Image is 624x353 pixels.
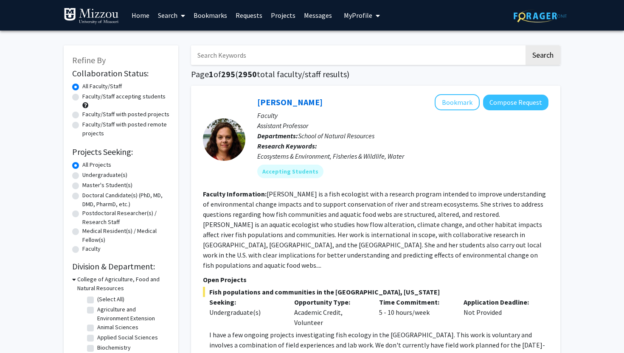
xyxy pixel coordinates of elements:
mat-chip: Accepting Students [257,165,323,178]
a: Search [154,0,189,30]
label: Medical Resident(s) / Medical Fellow(s) [82,227,170,244]
a: Bookmarks [189,0,231,30]
iframe: Chat [6,315,36,347]
p: Open Projects [203,275,548,285]
img: University of Missouri Logo [64,8,119,25]
label: Biochemistry [97,343,131,352]
label: Master's Student(s) [82,181,132,190]
h2: Division & Department: [72,261,170,272]
div: Ecosystems & Environment, Fisheries & Wildlife, Water [257,151,548,161]
a: Home [127,0,154,30]
p: Time Commitment: [379,297,451,307]
label: Faculty/Staff with posted remote projects [82,120,170,138]
h3: College of Agriculture, Food and Natural Resources [77,275,170,293]
span: 1 [209,69,214,79]
label: Faculty/Staff accepting students [82,92,166,101]
a: [PERSON_NAME] [257,97,323,107]
span: Refine By [72,55,106,65]
span: School of Natural Resources [298,132,374,140]
b: Departments: [257,132,298,140]
span: Fish populations and communities in the [GEOGRAPHIC_DATA], [US_STATE] [203,287,548,297]
h1: Page of ( total faculty/staff results) [191,69,560,79]
h2: Projects Seeking: [72,147,170,157]
input: Search Keywords [191,45,524,65]
label: (Select All) [97,295,124,304]
button: Add Allison Pease to Bookmarks [435,94,480,110]
fg-read-more: [PERSON_NAME] is a fish ecologist with a research program intended to improve understanding of en... [203,190,546,269]
p: Assistant Professor [257,120,548,131]
span: 295 [221,69,235,79]
label: Faculty/Staff with posted projects [82,110,169,119]
b: Research Keywords: [257,142,317,150]
span: 2950 [238,69,257,79]
b: Faculty Information: [203,190,267,198]
a: Messages [300,0,336,30]
label: All Faculty/Staff [82,82,122,91]
button: Search [526,45,560,65]
p: Faculty [257,110,548,120]
div: Academic Credit, Volunteer [288,297,373,328]
label: Animal Sciences [97,323,138,332]
label: Undergraduate(s) [82,171,127,179]
label: Agriculture and Environment Extension [97,305,168,323]
label: All Projects [82,160,111,169]
p: Application Deadline: [464,297,536,307]
label: Postdoctoral Researcher(s) / Research Staff [82,209,170,227]
p: Opportunity Type: [294,297,366,307]
p: Seeking: [209,297,281,307]
label: Doctoral Candidate(s) (PhD, MD, DMD, PharmD, etc.) [82,191,170,209]
img: ForagerOne Logo [514,9,567,22]
button: Compose Request to Allison Pease [483,95,548,110]
a: Projects [267,0,300,30]
span: My Profile [344,11,372,20]
div: 5 - 10 hours/week [373,297,458,328]
label: Faculty [82,244,101,253]
h2: Collaboration Status: [72,68,170,78]
div: Undergraduate(s) [209,307,281,317]
div: Not Provided [457,297,542,328]
a: Requests [231,0,267,30]
label: Applied Social Sciences [97,333,158,342]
